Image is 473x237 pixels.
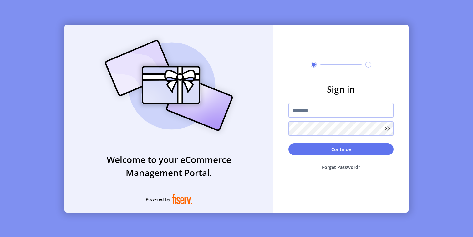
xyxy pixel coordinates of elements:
[288,83,394,96] h3: Sign in
[64,153,273,179] h3: Welcome to your eCommerce Management Portal.
[288,159,394,175] button: Forget Password?
[288,143,394,155] button: Continue
[146,196,170,203] span: Powered by
[95,33,242,138] img: card_Illustration.svg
